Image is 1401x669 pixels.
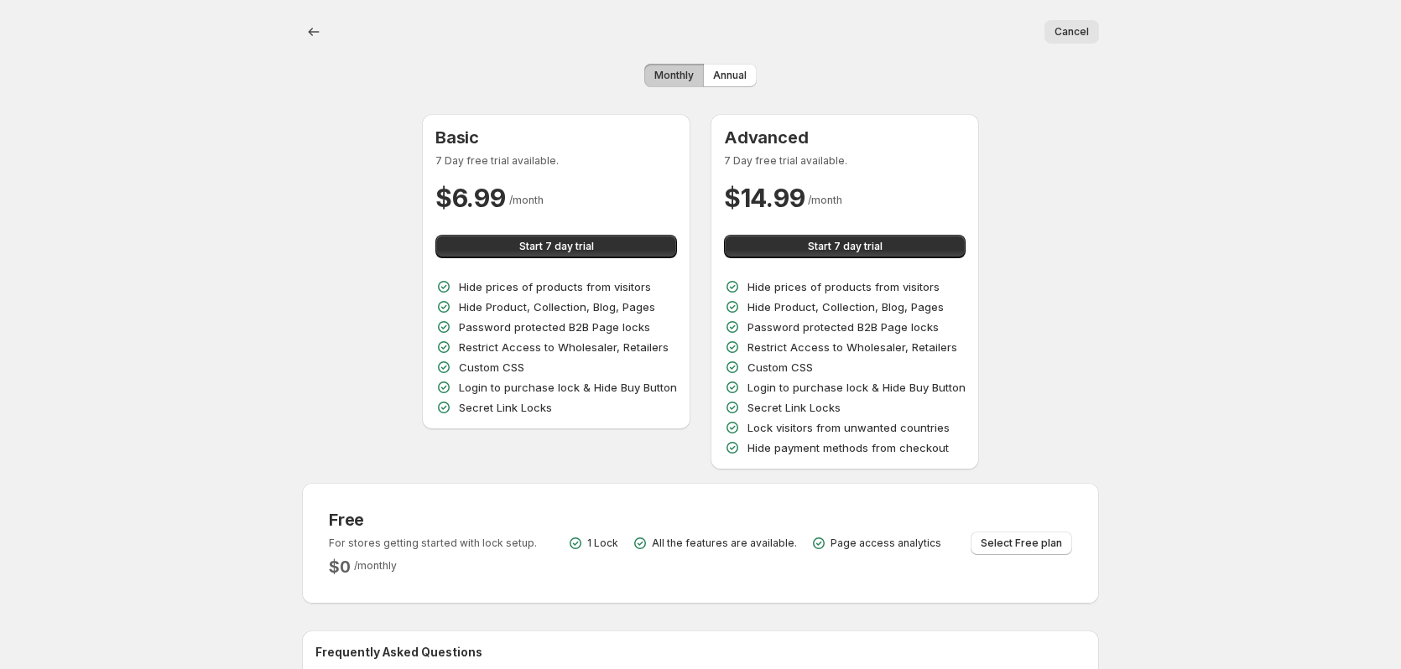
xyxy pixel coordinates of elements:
h3: Basic [435,127,677,148]
p: Secret Link Locks [747,399,841,416]
p: 7 Day free trial available. [724,154,966,168]
button: Annual [703,64,757,87]
span: / monthly [354,559,397,572]
h3: Free [329,510,537,530]
h3: Advanced [724,127,966,148]
p: Hide Product, Collection, Blog, Pages [747,298,944,315]
button: Cancel [1044,20,1099,44]
h2: $ 6.99 [435,181,506,215]
p: Restrict Access to Wholesaler, Retailers [459,339,669,355]
span: Monthly [654,69,694,82]
button: Select Free plan [971,532,1072,555]
button: back [302,20,326,44]
button: Start 7 day trial [724,235,966,258]
button: Monthly [644,64,704,87]
span: / month [808,194,842,206]
span: Cancel [1055,25,1089,39]
p: Page access analytics [831,537,941,550]
p: Custom CSS [459,359,524,376]
p: Custom CSS [747,359,813,376]
p: Hide payment methods from checkout [747,439,949,456]
p: Login to purchase lock & Hide Buy Button [459,379,677,396]
p: 1 Lock [587,537,618,550]
h2: $ 0 [329,557,351,577]
span: Start 7 day trial [519,240,594,253]
p: Hide prices of products from visitors [459,278,651,295]
p: Hide Product, Collection, Blog, Pages [459,298,655,315]
span: Select Free plan [981,537,1062,550]
p: For stores getting started with lock setup. [329,537,537,550]
h2: Frequently Asked Questions [315,644,1086,661]
p: Password protected B2B Page locks [747,319,939,335]
span: / month [509,194,544,206]
h2: $ 14.99 [724,181,805,215]
span: Start 7 day trial [808,240,883,253]
p: 7 Day free trial available. [435,154,677,168]
p: Password protected B2B Page locks [459,319,650,335]
p: Secret Link Locks [459,399,552,416]
p: All the features are available. [652,537,797,550]
p: Hide prices of products from visitors [747,278,940,295]
p: Restrict Access to Wholesaler, Retailers [747,339,957,355]
p: Login to purchase lock & Hide Buy Button [747,379,966,396]
button: Start 7 day trial [435,235,677,258]
p: Lock visitors from unwanted countries [747,419,950,436]
span: Annual [713,69,747,82]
